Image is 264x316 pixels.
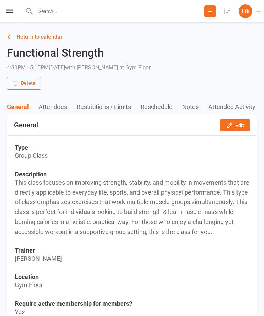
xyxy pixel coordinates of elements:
a: Return to calendar [7,32,257,42]
button: Reschedule [141,103,182,110]
td: [PERSON_NAME] [15,254,249,264]
td: Group Class [15,151,249,161]
div: LG [239,4,252,18]
button: General [7,103,38,110]
span: at Gym Floor [119,64,151,71]
button: Attendees [38,103,77,110]
td: Gym Floor [15,280,249,290]
button: Restrictions / Limits [77,103,141,110]
input: Search... [33,7,204,16]
button: Edit [220,119,250,131]
td: Require active membership for members? [15,300,249,307]
button: Notes [182,103,208,110]
button: Delete [7,77,41,89]
div: 4:30PM - 5:15PM[DATE] [7,63,151,72]
td: Trainer [15,247,249,254]
td: Type [15,144,249,151]
span: with [PERSON_NAME] [65,64,118,71]
h2: Functional Strength [7,47,151,59]
td: Location [15,273,249,280]
td: Description [15,171,249,178]
td: This class focuses on improving strength, stability, and mobility in movements that are directly ... [15,178,249,237]
div: General [14,121,38,129]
